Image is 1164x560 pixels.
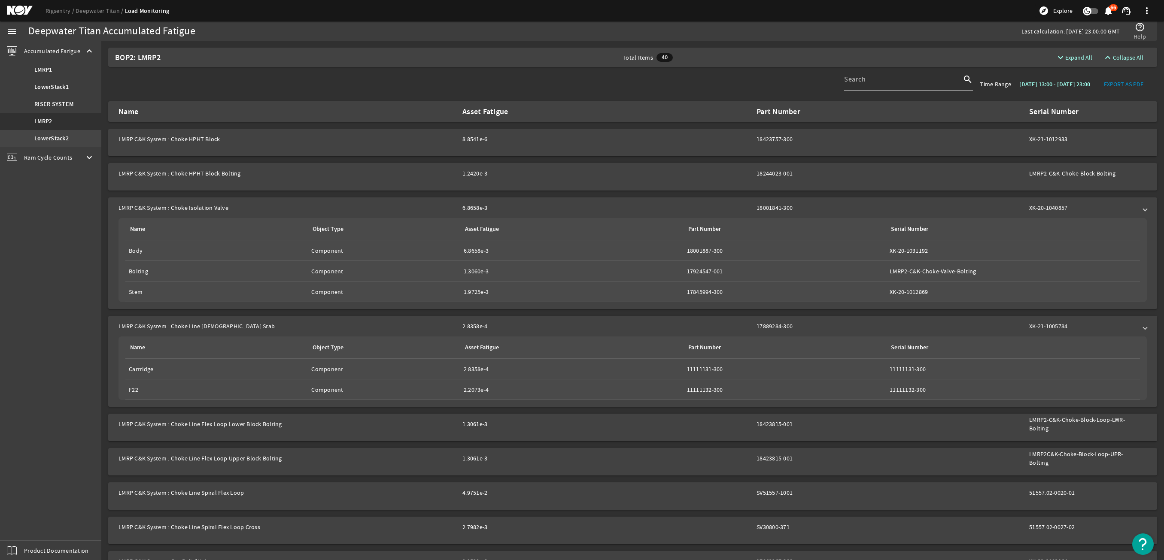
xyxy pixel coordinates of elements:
div: Name [130,224,145,234]
div: 1.3061e-3 [462,420,538,428]
div: Stem [129,288,304,296]
button: [DATE] 13:00 - [DATE] 23:00 [1012,76,1097,92]
div: Serial Number [890,343,1133,352]
button: more_vert [1137,0,1157,21]
mat-panel-title: Name [119,107,456,116]
div: Component [311,246,456,255]
mat-expansion-panel-header: LMRP C&K System : Choke Line Flex Loop Lower Block Bolting1.3061e-318423815-001LMRP2-C&K-Choke-Bl... [108,414,1157,434]
div: LMRP2-C&K-Choke-Valve-Bolting [890,267,1137,275]
div: 17889284-300 [757,322,810,330]
div: LMRP C&K System : Choke HPHT Block Bolting1.2420e-318244023-001LMRP2-C&K-Choke-Block-Bolting [108,184,1157,191]
div: Serial Number [1029,107,1137,116]
div: 1.9725e-3 [464,288,680,296]
div: LMRP C&K System : Choke Isolation Valve6.8658e-318001841-300XK-20-1040857 [108,218,1157,309]
div: F22 [129,385,304,394]
div: Object Type [311,343,453,352]
mat-icon: support_agent [1121,6,1131,16]
a: Rigsentry [46,7,76,15]
div: LMRP C&K System : Choke Line Spiral Flex Loop4.9751e-2SV51557-100151557.02-0020-01 [108,503,1157,510]
div: BOP2: LMRP2 [115,48,244,67]
span: EXPORT AS PDF [1104,80,1143,88]
span: Accumulated Fatigue [24,47,80,55]
div: Asset Fatigue [464,343,677,352]
div: XK-21-1005784 [1029,322,1137,330]
b: LowerStack1 [34,83,69,91]
div: Serial Number [890,224,1133,234]
div: XK-20-1031192 [890,246,1137,255]
span: Expand All [1065,53,1092,62]
div: 51557.02-0020-01 [1029,488,1137,497]
div: Serial Number [891,343,928,352]
mat-expansion-panel-header: LMRP C&K System : Choke HPHT Block Bolting1.2420e-318244023-001LMRP2-C&K-Choke-Block-Bolting [108,163,1157,184]
button: 66 [1103,6,1112,15]
div: 18001887-300 [687,246,883,255]
span: Product Documentation [24,546,88,555]
div: Part Number [688,224,721,234]
mat-icon: keyboard_arrow_up [84,46,94,56]
mat-panel-title: LMRP C&K System : Choke Line Spiral Flex Loop Cross [119,523,456,531]
div: 2.2073e-4 [464,385,680,394]
div: LMRP C&K System : Choke Line Spiral Flex Loop Cross2.7982e-3SV30800-37151557.02-0027-02 [108,537,1157,544]
div: 18423757-300 [757,135,810,143]
div: 1.3061e-3 [462,454,538,463]
mat-expansion-panel-header: LMRP C&K System : Choke Line Flex Loop Upper Block Bolting1.3061e-318423815-001LMRP2C&K-Choke-Blo... [108,448,1157,469]
mat-expansion-panel-header: LMRP C&K System : Choke Line Spiral Flex Loop4.9751e-2SV51557-100151557.02-0020-01 [108,482,1157,503]
mat-expansion-panel-header: LMRP C&K System : Choke Isolation Valve6.8658e-318001841-300XK-20-1040857 [108,197,1157,218]
div: Object Type [313,343,343,352]
mat-icon: help_outline [1135,22,1145,32]
div: 6.8658e-3 [464,246,680,255]
mat-label: Search [844,75,866,84]
mat-expansion-panel-header: LMRP C&K System : Choke Line Spiral Flex Loop Cross2.7982e-3SV30800-37151557.02-0027-02 [108,517,1157,537]
div: 1.3060e-3 [464,267,680,275]
mat-panel-title: LMRP C&K System : Choke Isolation Valve [119,203,456,212]
a: Load Monitoring [125,7,170,15]
mat-panel-title: LMRP C&K System : Choke Line [DEMOGRAPHIC_DATA] Stab [119,322,456,330]
b: LowerStack2 [34,134,69,143]
mat-panel-title: LMRP C&K System : Choke Line Flex Loop Lower Block Bolting [119,415,456,433]
span: Collapse All [1113,53,1143,62]
div: 11111132-300 [890,385,1137,394]
button: EXPORT AS PDF [1097,76,1150,92]
div: 11111131-300 [890,365,1137,373]
div: LMRP C&K System : Choke Line Flex Loop Upper Block Bolting1.3061e-318423815-001LMRP2C&K-Choke-Blo... [108,469,1157,475]
div: Component [311,385,456,394]
span: Total Items [623,53,653,62]
b: LMRP1 [34,66,52,74]
b: RISER SYSTEM [34,100,73,109]
div: Component [311,288,456,296]
div: 6.8658e-3 [462,203,538,212]
mat-panel-title: LMRP C&K System : Choke Line Spiral Flex Loop [119,488,456,497]
button: Collapse All [1099,50,1147,65]
div: Serial Number [891,224,928,234]
div: 2.8358e-4 [464,365,680,373]
div: LMRP C&K System : Choke Line [DEMOGRAPHIC_DATA] Stab2.8358e-417889284-300XK-21-1005784 [108,336,1157,407]
div: LMRP2-C&K-Choke-Block-Loop-LWR-Bolting [1029,415,1137,433]
div: 51557.02-0027-02 [1029,523,1137,531]
input: Search [844,78,961,88]
mat-expansion-panel-header: LMRP C&K System : Choke HPHT Block8.8541e-618423757-300XK-21-1012933 [108,129,1157,149]
span: Ram Cycle Counts [24,153,72,162]
a: Deepwater Titan [76,7,125,15]
div: Part Number [757,107,810,116]
mat-icon: expand_more [1055,52,1062,63]
div: Part Number [687,224,880,234]
div: 4.9751e-2 [462,488,538,497]
div: XK-20-1040857 [1029,203,1137,212]
div: Name [129,343,301,352]
div: 18423815-001 [757,454,810,463]
div: Body [129,246,304,255]
div: Object Type [313,224,343,234]
div: Object Type [311,224,453,234]
mat-icon: keyboard_arrow_down [84,152,94,163]
div: Bolting [129,267,304,275]
div: Last calculation: [DATE] 23:00:00 GMT [1021,27,1120,36]
b: LMRP2 [34,117,52,126]
mat-panel-title: LMRP C&K System : Choke HPHT Block [119,135,456,143]
div: 11111132-300 [687,385,883,394]
span: 40 [656,53,673,62]
div: SV51557-1001 [757,488,810,497]
span: Help [1134,32,1146,41]
div: SV30800-371 [757,523,810,531]
div: 17845994-300 [687,288,883,296]
div: LMRP2-C&K-Choke-Block-Bolting [1029,169,1137,178]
